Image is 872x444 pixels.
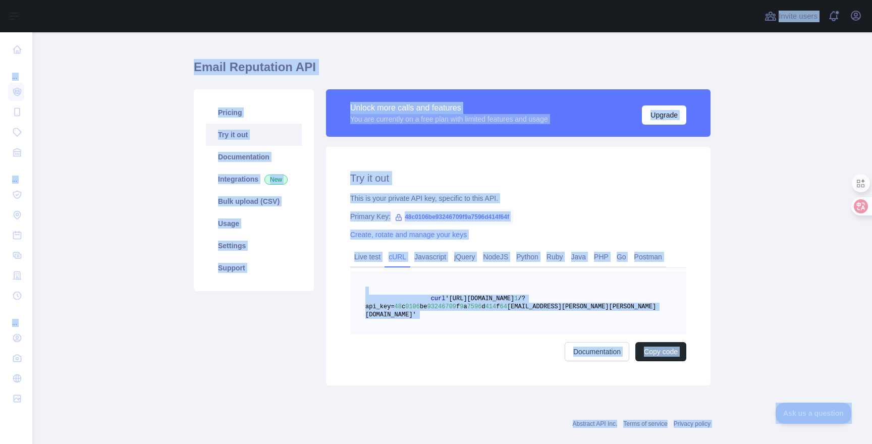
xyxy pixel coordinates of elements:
[500,303,507,310] span: 64
[613,249,630,265] a: Go
[674,420,711,427] a: Privacy policy
[410,249,450,265] a: Javascript
[623,420,667,427] a: Terms of service
[206,212,302,235] a: Usage
[514,295,518,302] span: 1
[365,303,656,318] span: [EMAIL_ADDRESS][PERSON_NAME][PERSON_NAME][DOMAIN_NAME]'
[762,8,820,24] button: Invite users
[8,163,24,184] div: ...
[542,249,567,265] a: Ruby
[590,249,613,265] a: PHP
[427,303,456,310] span: 93246709
[8,61,24,81] div: ...
[206,146,302,168] a: Documentation
[565,342,629,361] a: Documentation
[206,124,302,146] a: Try it out
[350,231,467,239] a: Create, rotate and manage your keys
[206,190,302,212] a: Bulk upload (CSV)
[512,249,542,265] a: Python
[635,342,686,361] button: Copy code
[206,101,302,124] a: Pricing
[642,105,686,125] button: Upgrade
[350,102,548,114] div: Unlock more calls and features
[206,168,302,190] a: Integrations New
[350,114,548,124] div: You are currently on a free plan with limited features and usage
[350,193,686,203] div: This is your private API key, specific to this API.
[445,295,514,302] span: '[URL][DOMAIN_NAME]
[264,175,288,185] span: New
[405,303,420,310] span: 0106
[8,307,24,327] div: ...
[776,403,852,424] iframe: Toggle Customer Support
[630,249,666,265] a: Postman
[567,249,590,265] a: Java
[350,249,385,265] a: Live test
[450,249,479,265] a: jQuery
[485,303,497,310] span: 414
[194,59,711,83] h1: Email Reputation API
[431,295,446,302] span: curl
[481,303,485,310] span: d
[467,303,482,310] span: 7596
[385,249,410,265] a: cURL
[463,303,467,310] span: a
[779,11,817,22] span: Invite users
[402,303,405,310] span: c
[206,257,302,279] a: Support
[350,211,686,221] div: Primary Key:
[456,303,460,310] span: f
[420,303,427,310] span: be
[206,235,302,257] a: Settings
[573,420,618,427] a: Abstract API Inc.
[391,209,513,225] span: 48c0106be93246709f9a7596d414f64f
[395,303,402,310] span: 48
[496,303,500,310] span: f
[350,171,686,185] h2: Try it out
[460,303,463,310] span: 9
[479,249,512,265] a: NodeJS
